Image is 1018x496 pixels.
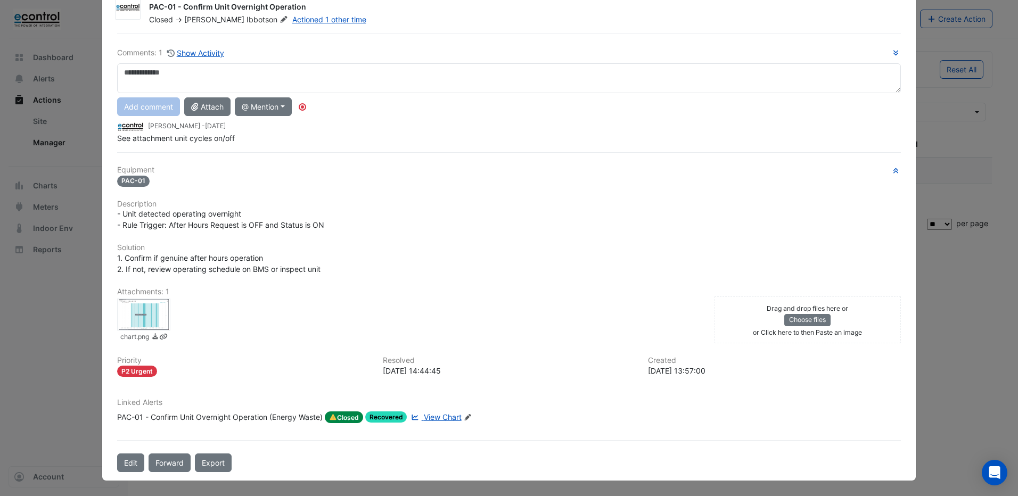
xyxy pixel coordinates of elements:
div: P2 Urgent [117,366,157,377]
button: Show Activity [167,47,225,59]
a: Actioned 1 other time [292,15,366,24]
div: [DATE] 13:57:00 [648,365,901,376]
span: Ibbotson [247,14,290,25]
span: -> [175,15,182,24]
span: PAC-01 [117,176,150,187]
span: [PERSON_NAME] [184,15,244,24]
div: [DATE] 14:44:45 [383,365,636,376]
small: or Click here to then Paste an image [753,328,862,336]
fa-icon: Edit Linked Alerts [464,414,472,421]
div: Comments: 1 [117,47,225,59]
span: Recovered [365,411,407,423]
img: econtrol [116,2,140,13]
h6: Resolved [383,356,636,365]
h6: Linked Alerts [117,398,901,407]
div: Tooltip anchor [298,102,307,112]
span: - Unit detected operating overnight - Rule Trigger: After Hours Request is OFF and Status is ON [117,209,324,229]
span: 1. Confirm if genuine after hours operation 2. If not, review operating schedule on BMS or inspec... [117,253,321,274]
div: chart.png [117,299,170,330]
h6: Description [117,200,901,209]
button: Choose files [784,314,831,326]
h6: Attachments: 1 [117,287,901,296]
span: 2022-11-29 14:44:41 [205,122,226,130]
button: Edit [117,453,144,472]
a: Download [151,332,159,343]
button: @ Mention [235,97,292,116]
a: Export [195,453,232,472]
a: Copy link to clipboard [159,332,167,343]
span: View Chart [424,412,462,421]
span: Closed [149,15,173,24]
a: View Chart [409,411,461,423]
button: Attach [184,97,231,116]
span: See attachment unit cycles on/off [117,134,235,143]
img: econtrol [117,121,144,133]
button: Forward [149,453,191,472]
h6: Solution [117,243,901,252]
h6: Equipment [117,166,901,175]
h6: Priority [117,356,370,365]
small: chart.png [120,332,149,343]
div: Open Intercom Messenger [982,460,1007,485]
small: Drag and drop files here or [767,304,848,312]
h6: Created [648,356,901,365]
span: Closed [325,411,363,423]
div: PAC-01 - Confirm Unit Overnight Operation (Energy Waste) [117,411,323,423]
div: PAC-01 - Confirm Unit Overnight Operation [149,2,890,14]
small: [PERSON_NAME] - [148,121,226,131]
